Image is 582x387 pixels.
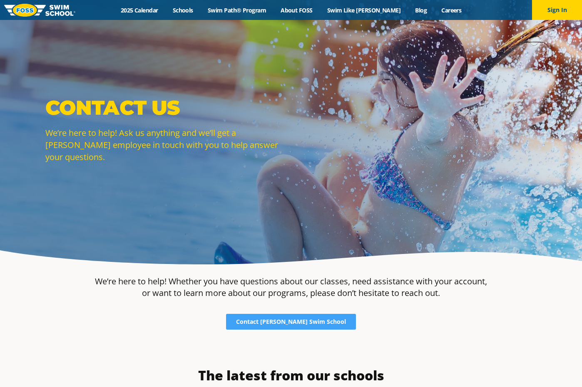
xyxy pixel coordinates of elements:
img: FOSS Swim School Logo [4,4,75,17]
a: Blog [408,6,434,14]
a: Schools [165,6,200,14]
a: Swim Like [PERSON_NAME] [320,6,408,14]
p: Contact Us [45,95,287,120]
a: Swim Path® Program [200,6,273,14]
a: Careers [434,6,469,14]
a: Contact [PERSON_NAME] Swim School [226,314,356,330]
a: 2025 Calendar [113,6,165,14]
p: We’re here to help! Whether you have questions about our classes, need assistance with your accou... [95,276,487,299]
a: About FOSS [274,6,320,14]
p: We’re here to help! Ask us anything and we’ll get a [PERSON_NAME] employee in touch with you to h... [45,127,287,163]
span: Contact [PERSON_NAME] Swim School [236,319,346,325]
